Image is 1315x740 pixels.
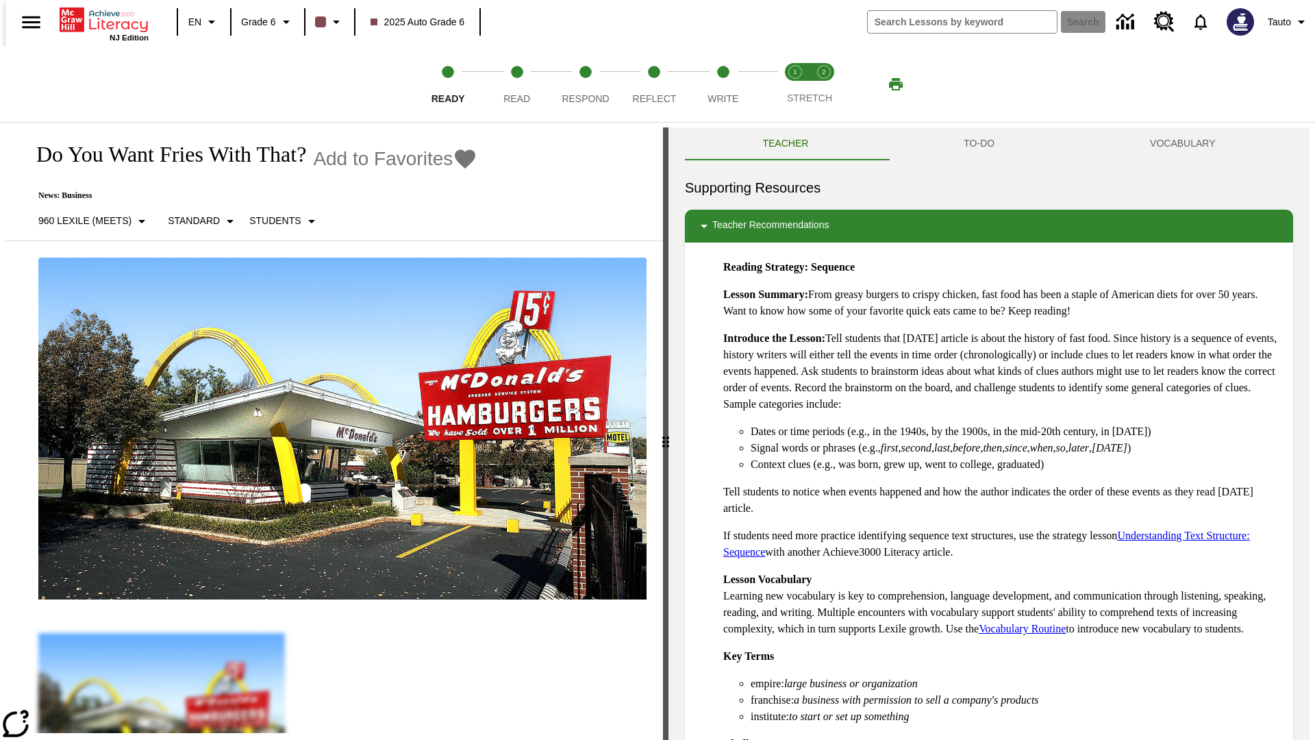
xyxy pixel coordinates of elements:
button: Respond step 3 of 5 [546,47,625,122]
strong: Reading Strategy: [723,261,808,273]
span: 2025 Auto Grade 6 [371,15,465,29]
em: a business with permission to sell a company's products [794,694,1039,706]
button: Select Student [244,209,325,234]
div: Home [60,5,149,42]
h6: Supporting Resources [685,177,1293,199]
div: Teacher Recommendations [685,210,1293,243]
span: NJ Edition [110,34,149,42]
li: Signal words or phrases (e.g., , , , , , , , , , ) [751,440,1282,456]
button: Select a new avatar [1218,4,1262,40]
p: News: Business [22,190,477,201]
a: Notifications [1183,4,1218,40]
strong: Introduce the Lesson: [723,332,825,344]
img: One of the first McDonald's stores, with the iconic red sign and golden arches. [38,258,647,600]
text: 1 [793,69,797,75]
text: 2 [822,69,825,75]
button: Read step 2 of 5 [477,47,556,122]
button: Add to Favorites - Do You Want Fries With That? [313,147,477,171]
button: Class color is dark brown. Change class color [310,10,350,34]
span: Read [503,93,530,104]
em: before [953,442,980,454]
span: Tauto [1268,15,1291,29]
button: Grade: Grade 6, Select a grade [236,10,300,34]
span: Add to Favorites [313,148,453,170]
li: franchise: [751,692,1282,708]
button: Select Lexile, 960 Lexile (Meets) [33,209,155,234]
p: Learning new vocabulary is key to comprehension, language development, and communication through ... [723,571,1282,637]
p: Tell students to notice when events happened and how the author indicates the order of these even... [723,484,1282,517]
p: Teacher Recommendations [712,218,829,234]
div: Instructional Panel Tabs [685,127,1293,160]
p: If students need more practice identifying sequence text structures, use the strategy lesson with... [723,528,1282,560]
em: second [901,442,931,454]
button: Open side menu [11,2,51,42]
a: Vocabulary Routine [979,623,1066,634]
button: VOCABULARY [1073,127,1293,160]
span: Respond [562,93,609,104]
button: Scaffolds, Standard [162,209,244,234]
em: when [1030,442,1053,454]
button: Write step 5 of 5 [684,47,763,122]
li: Context clues (e.g., was born, grew up, went to college, graduated) [751,456,1282,473]
em: then [983,442,1002,454]
h1: Do You Want Fries With That? [22,142,306,167]
p: Tell students that [DATE] article is about the history of fast food. Since history is a sequence ... [723,330,1282,412]
em: large business or organization [784,678,918,689]
span: STRETCH [787,92,832,103]
a: Understanding Text Structure: Sequence [723,530,1250,558]
span: Write [707,93,738,104]
li: empire: [751,676,1282,692]
em: later [1068,442,1089,454]
img: Avatar [1227,8,1254,36]
em: so [1056,442,1066,454]
span: Ready [431,93,465,104]
em: last [934,442,950,454]
li: institute: [751,708,1282,725]
button: Teacher [685,127,886,160]
div: reading [5,127,663,733]
button: Stretch Respond step 2 of 2 [804,47,844,122]
p: From greasy burgers to crispy chicken, fast food has been a staple of American diets for over 50 ... [723,286,1282,319]
p: 960 Lexile (Meets) [38,214,131,228]
p: Standard [168,214,220,228]
div: activity [668,127,1310,740]
button: Ready step 1 of 5 [408,47,488,122]
div: Press Enter or Spacebar and then press right and left arrow keys to move the slider [663,127,668,740]
button: TO-DO [886,127,1073,160]
button: Stretch Read step 1 of 2 [775,47,815,122]
a: Resource Center, Will open in new tab [1146,3,1183,40]
span: Grade 6 [241,15,276,29]
em: to start or set up something [789,711,910,722]
button: Reflect step 4 of 5 [614,47,694,122]
button: Profile/Settings [1262,10,1315,34]
strong: Lesson Vocabulary [723,573,812,585]
em: since [1005,442,1027,454]
p: Students [249,214,301,228]
span: Reflect [633,93,677,104]
em: [DATE] [1092,442,1127,454]
strong: Key Terms [723,650,774,662]
button: Language: EN, Select a language [182,10,226,34]
strong: Sequence [811,261,855,273]
span: EN [188,15,201,29]
em: first [881,442,899,454]
button: Print [874,72,918,97]
strong: Lesson Summary: [723,288,808,300]
input: search field [868,11,1057,33]
li: Dates or time periods (e.g., in the 1940s, by the 1900s, in the mid-20th century, in [DATE]) [751,423,1282,440]
a: Data Center [1108,3,1146,41]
